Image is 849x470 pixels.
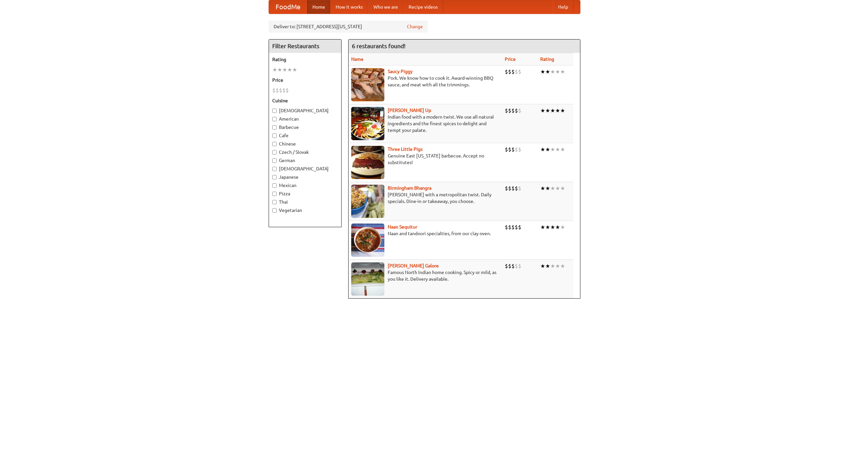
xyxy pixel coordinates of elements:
[351,75,499,88] p: Pork. We know how to cook it. Award-winning BBQ sauce, and meat with all the trimmings.
[272,141,338,147] label: Chinese
[540,224,545,231] li: ★
[505,68,508,75] li: $
[272,183,277,188] input: Mexican
[555,224,560,231] li: ★
[351,262,384,296] img: currygalore.jpg
[560,224,565,231] li: ★
[277,66,282,73] li: ★
[553,0,573,14] a: Help
[550,224,555,231] li: ★
[515,146,518,153] li: $
[555,146,560,153] li: ★
[272,116,338,122] label: American
[388,108,431,113] a: [PERSON_NAME] Up
[388,224,417,230] a: Naan Sequitur
[272,192,277,196] input: Pizza
[555,107,560,114] li: ★
[550,68,555,75] li: ★
[540,56,554,62] a: Rating
[272,66,277,73] li: ★
[505,107,508,114] li: $
[545,68,550,75] li: ★
[269,0,307,14] a: FoodMe
[272,125,277,130] input: Barbecue
[351,114,499,134] p: Indian food with a modern twist. We use all-natural ingredients and the finest spices to delight ...
[515,107,518,114] li: $
[272,165,338,172] label: [DEMOGRAPHIC_DATA]
[351,152,499,166] p: Genuine East [US_STATE] barbecue. Accept no substitutes!
[508,185,511,192] li: $
[272,149,338,155] label: Czech / Slovak
[407,23,423,30] a: Change
[511,146,515,153] li: $
[518,107,521,114] li: $
[508,146,511,153] li: $
[505,224,508,231] li: $
[540,262,545,270] li: ★
[545,224,550,231] li: ★
[272,56,338,63] h5: Rating
[272,77,338,83] h5: Price
[560,107,565,114] li: ★
[368,0,403,14] a: Who we are
[550,262,555,270] li: ★
[351,56,363,62] a: Name
[555,185,560,192] li: ★
[282,87,286,94] li: $
[272,150,277,154] input: Czech / Slovak
[515,68,518,75] li: $
[269,21,428,33] div: Deliver to: [STREET_ADDRESS][US_STATE]
[276,87,279,94] li: $
[540,146,545,153] li: ★
[351,107,384,140] img: curryup.jpg
[508,262,511,270] li: $
[505,262,508,270] li: $
[511,68,515,75] li: $
[555,68,560,75] li: ★
[560,146,565,153] li: ★
[545,107,550,114] li: ★
[292,66,297,73] li: ★
[388,185,431,191] a: Birmingham Bhangra
[403,0,443,14] a: Recipe videos
[272,158,277,163] input: German
[515,224,518,231] li: $
[518,68,521,75] li: $
[272,200,277,204] input: Thai
[540,68,545,75] li: ★
[545,262,550,270] li: ★
[505,185,508,192] li: $
[351,230,499,237] p: Naan and tandoori specialties, from our clay oven.
[550,146,555,153] li: ★
[388,263,439,268] a: [PERSON_NAME] Galore
[560,262,565,270] li: ★
[351,191,499,205] p: [PERSON_NAME] with a metropolitan twist. Daily specials. Dine-in or takeaway, you choose.
[545,146,550,153] li: ★
[272,207,338,214] label: Vegetarian
[518,224,521,231] li: $
[511,107,515,114] li: $
[515,185,518,192] li: $
[540,107,545,114] li: ★
[508,68,511,75] li: $
[550,107,555,114] li: ★
[505,56,516,62] a: Price
[511,262,515,270] li: $
[307,0,330,14] a: Home
[351,269,499,282] p: Famous North Indian home cooking. Spicy or mild, as you like it. Delivery available.
[388,146,423,152] a: Three Little Pigs
[511,185,515,192] li: $
[272,97,338,104] h5: Cuisine
[272,175,277,179] input: Japanese
[508,224,511,231] li: $
[272,142,277,146] input: Chinese
[388,69,413,74] a: Saucy Piggy
[272,190,338,197] label: Pizza
[351,185,384,218] img: bhangra.jpg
